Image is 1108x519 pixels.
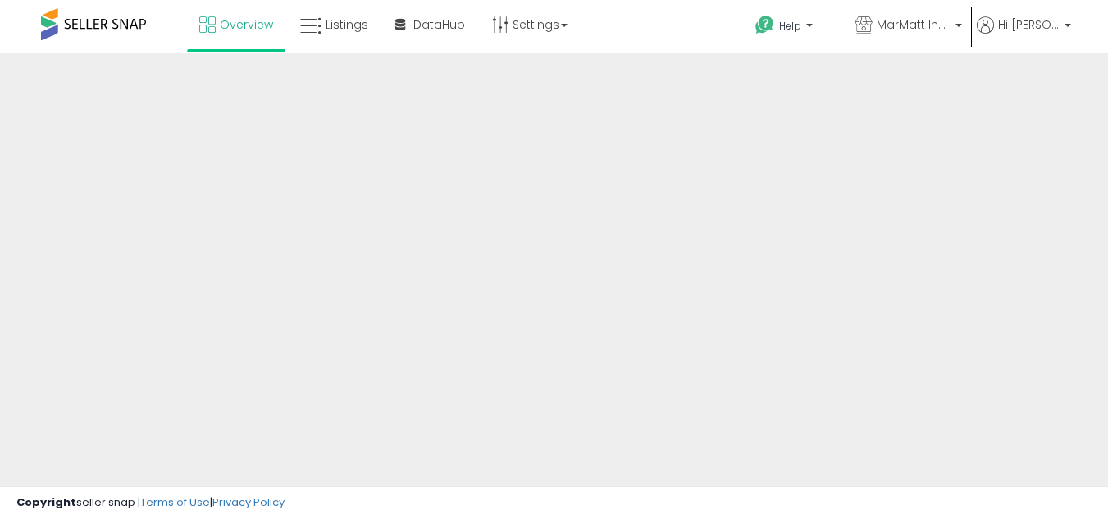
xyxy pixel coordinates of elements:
[413,16,465,33] span: DataHub
[16,494,76,510] strong: Copyright
[977,16,1071,53] a: Hi [PERSON_NAME]
[877,16,951,33] span: MarMatt Industries LLC
[220,16,273,33] span: Overview
[779,19,801,33] span: Help
[140,494,210,510] a: Terms of Use
[212,494,285,510] a: Privacy Policy
[16,495,285,511] div: seller snap | |
[755,15,775,35] i: Get Help
[326,16,368,33] span: Listings
[742,2,841,53] a: Help
[998,16,1060,33] span: Hi [PERSON_NAME]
